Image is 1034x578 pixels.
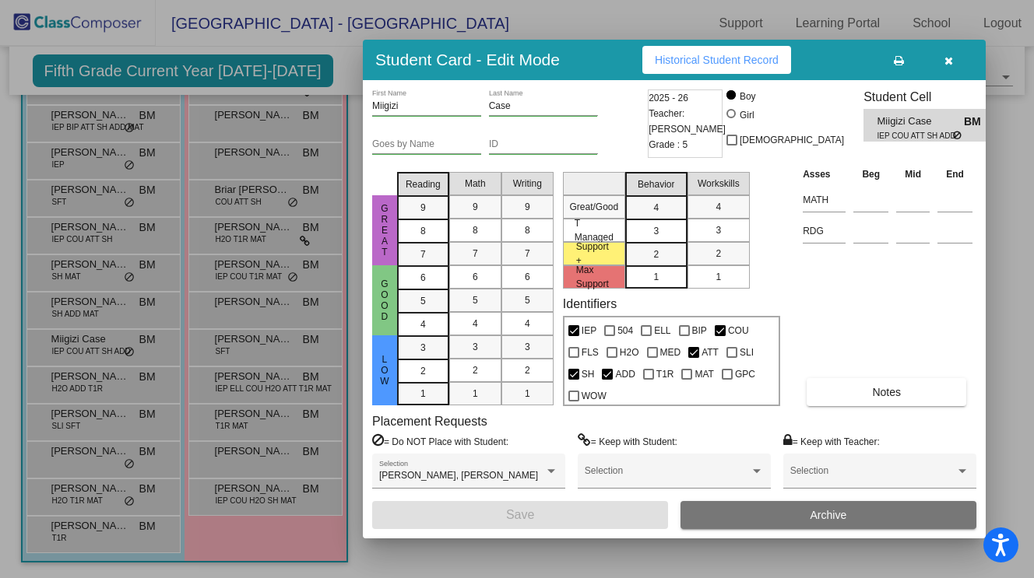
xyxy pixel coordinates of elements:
button: Save [372,501,668,529]
span: 504 [617,321,633,340]
span: SH [582,365,595,384]
span: 6 [420,271,426,285]
span: 1 [653,270,659,284]
span: Reading [406,177,441,191]
span: 5 [525,293,530,307]
span: MED [660,343,681,362]
span: 9 [420,201,426,215]
button: Archive [681,501,976,529]
span: 2 [716,247,721,261]
th: Beg [849,166,892,183]
span: GPC [735,365,755,384]
span: 2 [525,363,530,377]
span: WOW [582,387,607,405]
span: Writing [513,177,542,191]
span: Grade : 5 [649,137,688,152]
span: 3 [420,341,426,355]
span: Workskills [698,177,740,191]
span: IEP COU ATT SH ADD [877,130,953,142]
span: BIP [692,321,707,340]
label: Identifiers [563,296,617,311]
span: Notes [872,386,901,398]
span: Low [378,354,392,387]
span: 1 [420,387,426,401]
span: Math [465,177,486,191]
span: 1 [525,387,530,401]
span: ELL [654,321,670,340]
span: 9 [525,200,530,214]
span: 7 [473,247,478,261]
span: 4 [420,317,426,331]
th: Asses [799,166,849,183]
span: 5 [420,294,426,308]
span: IEP [582,321,596,340]
input: assessment [803,219,846,243]
input: assessment [803,188,846,212]
span: 4 [653,201,659,215]
span: [DEMOGRAPHIC_DATA] [740,131,844,149]
div: Boy [739,89,756,103]
div: Girl [739,108,754,122]
span: Teacher: [PERSON_NAME] [649,106,726,137]
span: T1R [656,365,674,384]
span: 4 [473,317,478,331]
span: FLS [582,343,599,362]
span: 8 [473,223,478,237]
button: Notes [807,378,966,406]
span: 1 [716,270,721,284]
span: 8 [420,224,426,238]
h3: Student Card - Edit Mode [375,50,560,69]
button: Historical Student Record [642,46,791,74]
span: 7 [525,247,530,261]
span: 3 [525,340,530,354]
span: 4 [716,200,721,214]
span: 1 [473,387,478,401]
span: Behavior [638,177,674,191]
span: 4 [525,317,530,331]
input: goes by name [372,139,481,150]
span: 3 [473,340,478,354]
span: 2025 - 26 [649,90,688,106]
span: Archive [811,509,847,521]
h3: Student Cell [863,89,999,104]
span: Good [378,278,392,322]
span: 8 [525,223,530,237]
label: = Keep with Student: [578,433,677,449]
span: COU [728,321,749,340]
span: MAT [695,365,713,384]
span: 7 [420,247,426,261]
span: ADD [615,365,635,384]
span: 2 [653,247,659,261]
span: [PERSON_NAME], [PERSON_NAME] [379,470,538,481]
span: Save [506,508,534,521]
span: 6 [473,270,478,284]
span: 5 [473,293,478,307]
th: Mid [892,166,934,183]
label: Placement Requests [372,414,487,429]
span: 2 [473,363,478,377]
span: 9 [473,200,478,214]
span: Miigizi Case [877,114,964,130]
span: 3 [653,224,659,238]
th: End [934,166,976,183]
span: Great [378,203,392,257]
span: SLI [740,343,754,362]
span: BM [964,114,986,130]
span: 6 [525,270,530,284]
label: = Do NOT Place with Student: [372,433,508,449]
label: = Keep with Teacher: [783,433,880,449]
span: H2O [620,343,639,362]
span: ATT [702,343,719,362]
span: 2 [420,364,426,378]
span: Historical Student Record [655,54,779,66]
span: 3 [716,223,721,237]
